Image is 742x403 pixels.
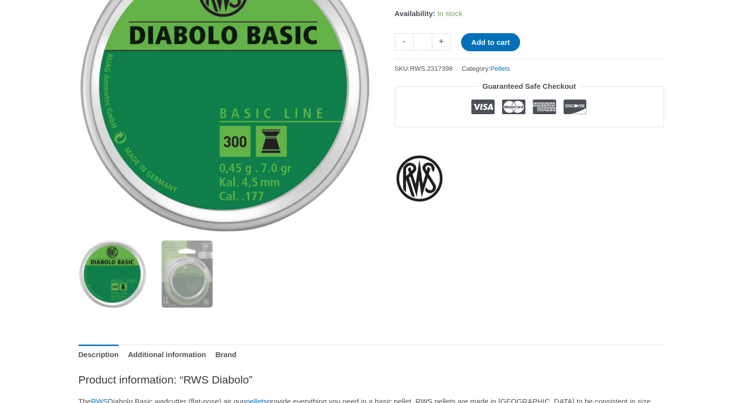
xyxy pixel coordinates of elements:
[153,240,221,308] img: RWS Diabolo (blister pack) - Image 2
[79,240,146,308] img: RWS Diabolo
[461,62,510,75] span: Category:
[395,154,443,202] a: RWS
[437,9,462,18] span: In stock
[79,373,664,387] h2: Product information: “RWS Diabolo”
[410,65,453,72] span: RWS.2317398
[395,135,664,146] iframe: Customer reviews powered by Trustpilot
[413,33,432,50] input: Product quantity
[479,80,580,93] legend: Guaranteed Safe Checkout
[432,33,451,50] a: +
[395,9,436,18] span: Availability:
[128,344,206,365] a: Additional information
[395,62,453,75] span: SKU:
[461,33,520,51] button: Add to cart
[79,344,119,365] a: Description
[490,65,510,72] a: Pellets
[215,344,236,365] a: Brand
[395,33,413,50] a: -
